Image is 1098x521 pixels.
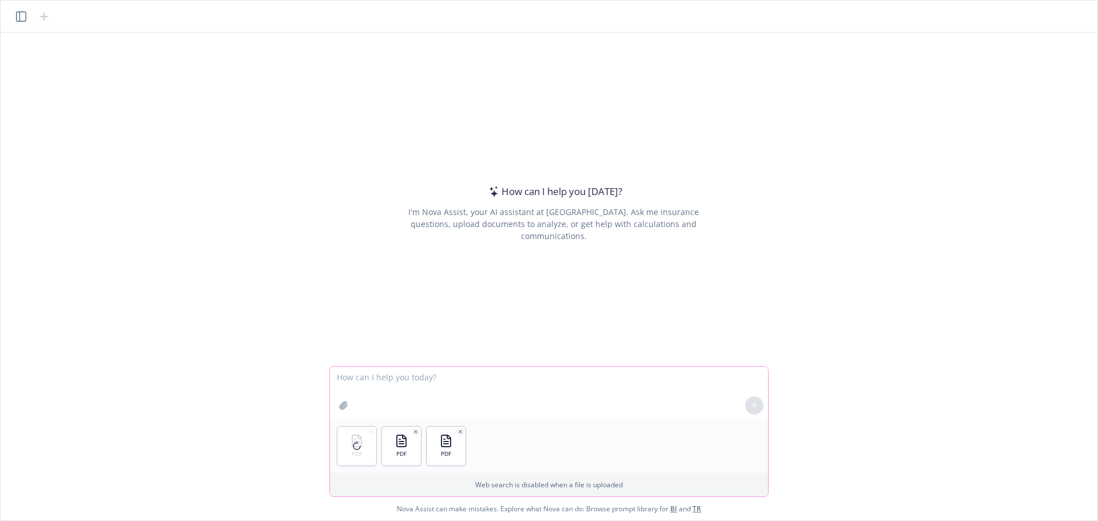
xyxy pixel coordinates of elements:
span: PDF [396,450,407,458]
span: PDF [441,450,451,458]
a: TR [693,504,701,514]
span: Nova Assist can make mistakes. Explore what Nova can do: Browse prompt library for and [397,497,701,520]
button: PDF [427,427,466,466]
a: BI [670,504,677,514]
div: I'm Nova Assist, your AI assistant at [GEOGRAPHIC_DATA]. Ask me insurance questions, upload docum... [392,206,714,242]
div: How can I help you [DATE]? [486,184,622,199]
p: Web search is disabled when a file is uploaded [337,480,761,490]
button: PDF [382,427,421,466]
